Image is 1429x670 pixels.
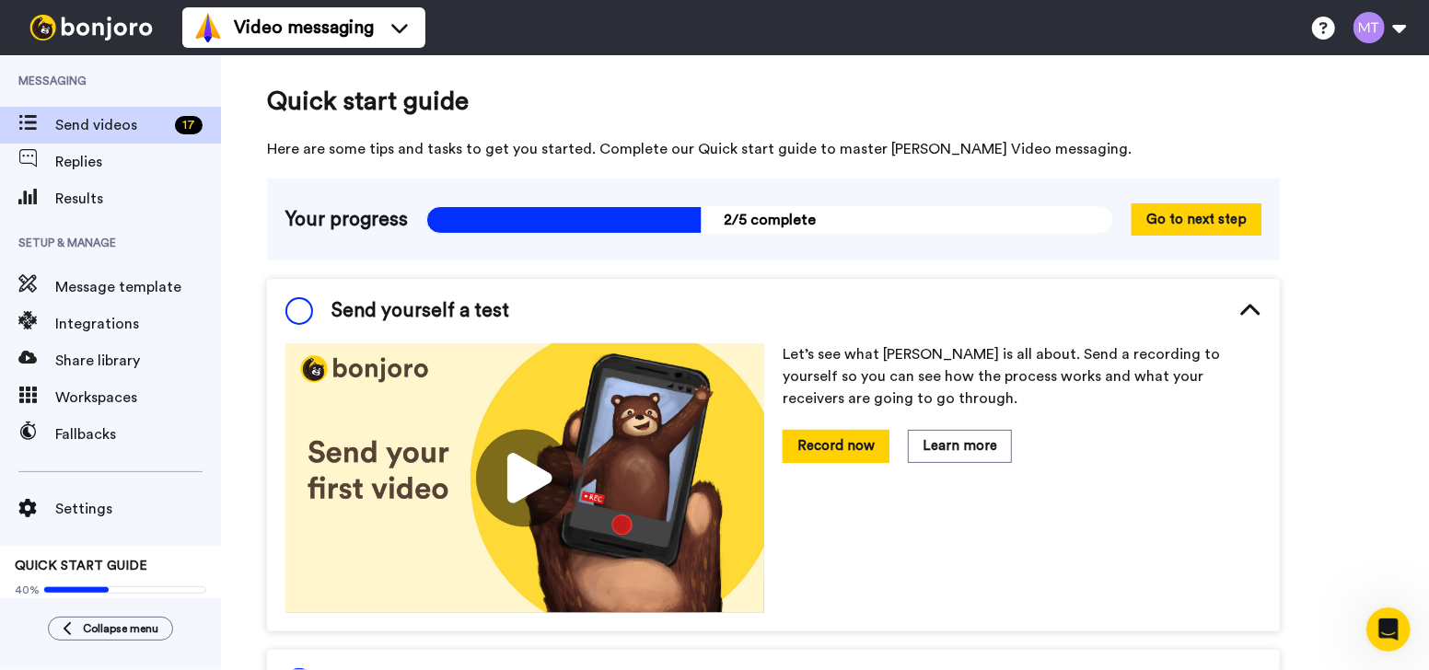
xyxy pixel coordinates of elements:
span: Fallbacks [55,423,221,445]
span: Integrations [55,313,221,335]
iframe: Intercom live chat [1366,607,1411,652]
img: bj-logo-header-white.svg [22,15,160,40]
span: Quick start guide [267,83,1280,120]
p: Let’s see what [PERSON_NAME] is all about. Send a recording to yourself so you can see how the pr... [783,343,1261,410]
button: Learn more [908,430,1012,462]
span: Share library [55,350,221,372]
span: Replies [55,151,221,173]
img: vm-color.svg [193,13,223,42]
span: 2/5 complete [426,206,1113,234]
span: Collapse menu [83,621,158,636]
span: Send videos [55,114,168,136]
span: Settings [55,498,221,520]
button: Collapse menu [48,617,173,641]
span: Results [55,188,221,210]
span: Workspaces [55,387,221,409]
span: Here are some tips and tasks to get you started. Complete our Quick start guide to master [PERSON... [267,138,1280,160]
span: Send yourself a test [331,297,509,325]
img: 178eb3909c0dc23ce44563bdb6dc2c11.jpg [285,343,764,613]
span: Video messaging [234,15,374,40]
div: 17 [175,116,203,134]
button: Go to next step [1132,203,1261,236]
button: Record now [783,430,889,462]
span: QUICK START GUIDE [15,560,147,572]
span: Message template [55,276,221,298]
span: 40% [15,583,40,597]
span: Your progress [285,206,408,234]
